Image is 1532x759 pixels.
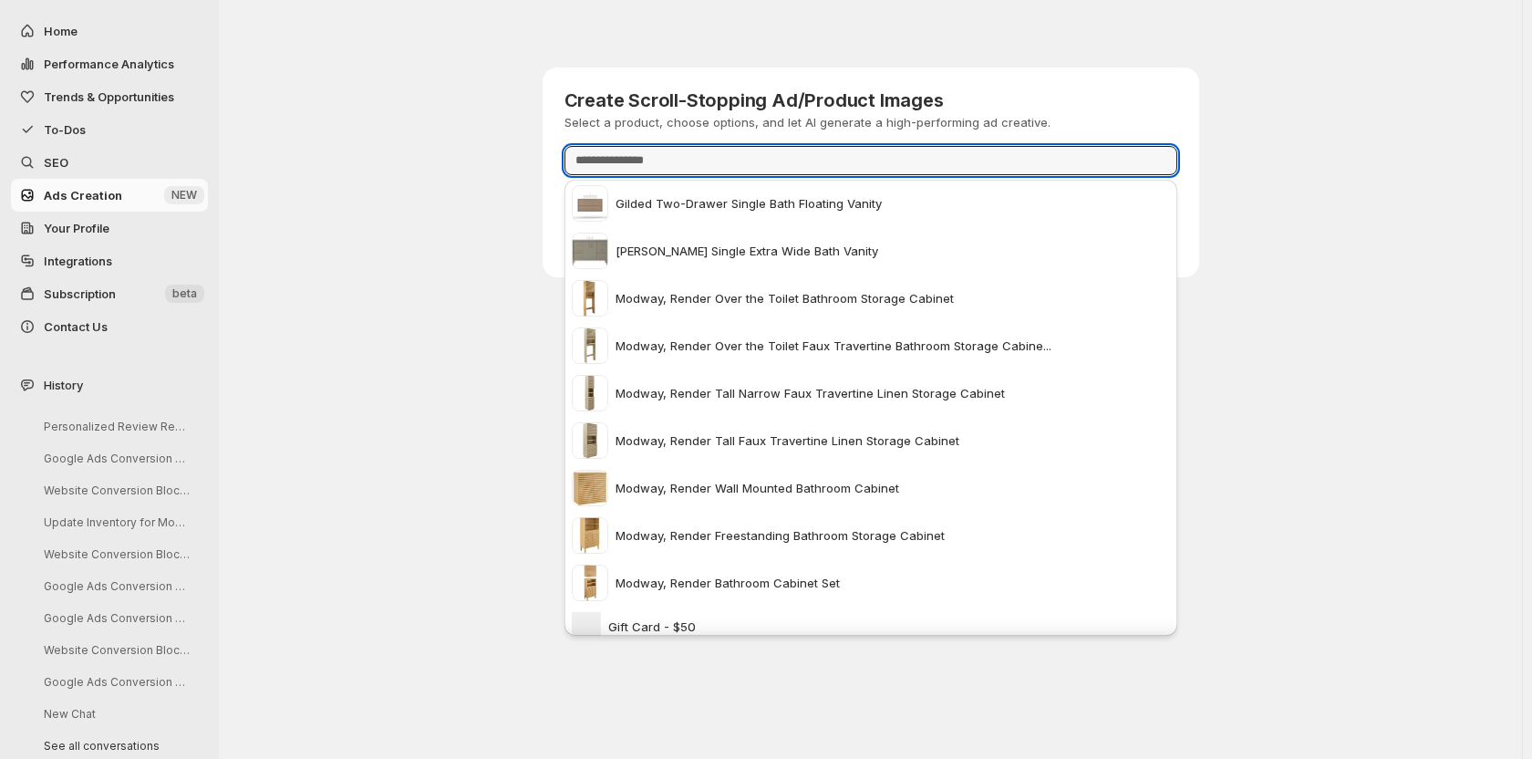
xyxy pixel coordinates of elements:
h3: Create Scroll-Stopping Ad/Product Images [564,89,1051,111]
span: beta [172,286,197,301]
span: History [44,376,83,394]
span: Performance Analytics [44,57,174,71]
button: Contact Us [11,310,208,343]
span: Contact Us [44,319,108,334]
span: [PERSON_NAME] Single Extra Wide Bath Vanity [616,242,878,260]
span: Gilded Two-Drawer Single Bath Floating Vanity [616,194,882,213]
span: Gift Card - $50 [608,618,696,636]
span: Ads Creation [44,188,122,203]
span: Modway, Render Bathroom Cabinet Set [616,574,840,592]
span: Your Profile [44,221,109,235]
button: Performance Analytics [11,47,208,80]
span: NEW [171,188,197,203]
img: Modway, Render Over the Toilet Bathroom Storage Cabinet [572,280,608,317]
button: Website Conversion Blockers Review Session [29,540,202,568]
span: Modway, Render Tall Narrow Faux Travertine Linen Storage Cabinet [616,384,1005,402]
span: Modway, Render Over the Toilet Faux Travertine Bathroom Storage Cabine... [616,337,1051,355]
span: Subscription [44,286,116,301]
button: Google Ads Conversion Tracking Analysis [29,668,202,696]
span: Modway, Render Over the Toilet Bathroom Storage Cabinet [616,289,954,307]
button: Ads Creation [11,179,208,212]
button: Update Inventory for Modway Products [29,508,202,536]
img: Alexandra Single Extra Wide Bath Vanity [572,233,608,269]
span: To-Dos [44,122,86,137]
span: Modway, Render Wall Mounted Bathroom Cabinet [616,479,899,497]
img: Modway, Render Bathroom Cabinet Set [572,565,608,601]
button: Trends & Opportunities [11,80,208,113]
img: Modway, Render Tall Narrow Faux Travertine Linen Storage Cabinet [572,375,608,411]
span: Modway, Render Tall Faux Travertine Linen Storage Cabinet [616,431,959,450]
img: Modway, Render Freestanding Bathroom Storage Cabinet [572,517,608,554]
button: New Chat [29,700,202,728]
button: Subscription [11,277,208,310]
a: Your Profile [11,212,208,244]
span: Home [44,24,78,38]
img: Modway, Render Tall Faux Travertine Linen Storage Cabinet [572,422,608,459]
span: Integrations [44,254,112,268]
button: Personalized Review Request for Customers [29,412,202,441]
img: Modway, Render Over the Toilet Faux Travertine Bathroom Storage Cabinet [572,328,608,364]
span: Trends & Opportunities [44,89,174,104]
button: Google Ads Conversion Tracking Analysis [29,444,202,473]
button: To-Dos [11,113,208,146]
span: SEO [44,155,68,170]
img: Modway, Render Wall Mounted Bathroom Cabinet [572,470,608,506]
a: Integrations [11,244,208,277]
button: Website Conversion Blocker Review Discussion [29,476,202,504]
span: Modway, Render Freestanding Bathroom Storage Cabinet [616,526,945,545]
button: Google Ads Conversion Tracking Analysis [29,604,202,632]
button: Home [11,15,208,47]
a: SEO [11,146,208,179]
img: Gilded Two-Drawer Single Bath Floating Vanity [572,185,608,222]
p: Select a product, choose options, and let AI generate a high-performing ad creative. [564,113,1051,131]
button: Website Conversion Blockers Review Request [29,636,202,664]
button: Google Ads Conversion Tracking Analysis [29,572,202,600]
